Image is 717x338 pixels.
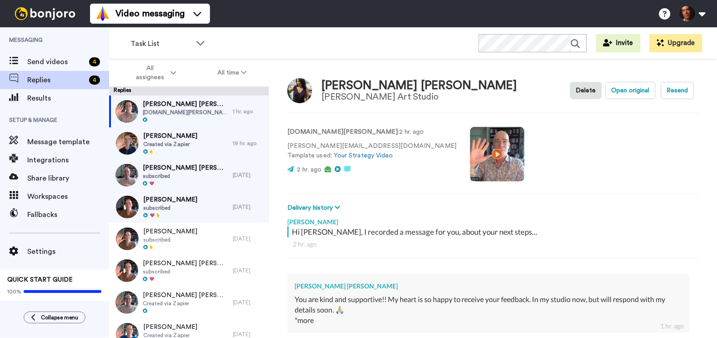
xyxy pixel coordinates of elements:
div: 1 hr. ago [661,322,684,331]
span: [PERSON_NAME] [143,131,197,141]
a: [PERSON_NAME] [PERSON_NAME]subscribed[DATE] [109,255,269,287]
div: [DATE] [233,172,265,179]
a: Your Strategy Video [334,152,393,159]
div: 4 [89,76,100,85]
div: [DATE] [233,331,265,338]
button: Delivery history [287,203,343,213]
div: Replies [109,86,269,96]
span: All assignees [132,64,169,82]
span: [PERSON_NAME] [143,195,197,204]
span: Results [27,93,109,104]
span: subscribed [143,204,197,212]
span: [PERSON_NAME] [143,323,197,332]
span: Fallbacks [27,209,109,220]
span: Video messaging [115,7,185,20]
a: [PERSON_NAME]Created via Zapier19 hr. ago [109,127,269,159]
span: Settings [27,246,109,257]
img: 47f27db3-9b4e-4c12-8551-afefed177d8e-thumb.jpg [116,132,139,155]
span: Task List [130,38,191,49]
span: QUICK START GUIDE [7,277,73,283]
span: Collapse menu [41,314,78,321]
img: 2312dd0f-4b46-4538-8735-edf805d99fb9-thumb.jpg [115,100,138,123]
span: subscribed [143,236,197,243]
span: [PERSON_NAME] [PERSON_NAME] [143,291,228,300]
a: [PERSON_NAME] [PERSON_NAME]subscribed[DATE] [109,159,269,191]
div: 1 hr. ago [233,108,265,115]
span: [PERSON_NAME] [PERSON_NAME] [143,163,228,172]
img: abb306da-3568-49c1-8252-2d8f30081aa2-thumb.jpg [116,196,139,218]
span: 100% [7,288,21,295]
div: 4 [89,57,100,66]
span: [PERSON_NAME] [143,227,197,236]
span: [PERSON_NAME] [PERSON_NAME] [143,100,228,109]
img: b73de1e1-4cf8-4ac3-8261-512f17e6db52-thumb.jpg [115,164,138,187]
p: [PERSON_NAME][EMAIL_ADDRESS][DOMAIN_NAME] Template used: [287,141,456,161]
div: [PERSON_NAME] [PERSON_NAME] [321,79,517,92]
p: : 2 hr. ago [287,127,456,137]
strong: [DOMAIN_NAME][PERSON_NAME] [287,129,398,135]
button: Resend [661,82,694,99]
span: [DOMAIN_NAME][PERSON_NAME] [143,109,228,116]
a: [PERSON_NAME] [PERSON_NAME][DOMAIN_NAME][PERSON_NAME]1 hr. ago [109,96,269,127]
a: [PERSON_NAME]subscribed[DATE] [109,223,269,255]
span: subscribed [143,172,228,180]
button: Open original [606,82,656,99]
div: [PERSON_NAME] [PERSON_NAME] [295,282,682,291]
span: Share library [27,173,109,184]
div: [DATE] [233,267,265,274]
button: All assignees [111,60,197,86]
div: Hi [PERSON_NAME], I recorded a message for you, about your next steps... [292,227,697,237]
span: Workspaces [27,191,109,202]
div: [DATE] [233,203,265,211]
span: [PERSON_NAME] [PERSON_NAME] [143,259,228,268]
span: Message template [27,136,109,147]
img: bj-logo-header-white.svg [11,7,79,20]
div: [PERSON_NAME] Art Studio [321,92,517,102]
img: c46dfcfd-9402-4c06-94db-f4c1d55aadac-thumb.jpg [116,227,139,250]
span: Send videos [27,56,85,67]
button: Upgrade [650,34,702,52]
span: Replies [27,75,85,86]
button: Delete [570,82,602,99]
div: [PERSON_NAME] [287,213,699,227]
span: Created via Zapier [143,300,228,307]
div: *more [295,315,682,326]
a: [PERSON_NAME] [PERSON_NAME]Created via Zapier[DATE] [109,287,269,318]
button: All time [197,65,268,81]
span: Integrations [27,155,109,166]
div: 19 hr. ago [233,140,265,147]
button: Collapse menu [24,312,85,323]
div: [DATE] [233,299,265,306]
div: [DATE] [233,235,265,242]
span: Created via Zapier [143,141,197,148]
span: 2 hr. ago [297,166,322,173]
span: subscribed [143,268,228,275]
img: 0fed3181-ae0a-4ef3-b5f0-beb9531ec85c-thumb.jpg [115,259,138,282]
a: [PERSON_NAME]subscribed[DATE] [109,191,269,223]
img: vm-color.svg [95,6,110,21]
div: 2 hr. ago [293,240,693,249]
img: Image of Weeda Hamdan Weeda Hamdan [287,78,312,103]
button: Invite [596,34,641,52]
div: You are kind and supportive!! My heart is so happy to receive your feedback. In my studio now, bu... [295,294,682,315]
img: de859200-eb1e-4108-83e8-1af94c7bb5de-thumb.jpg [115,291,138,314]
